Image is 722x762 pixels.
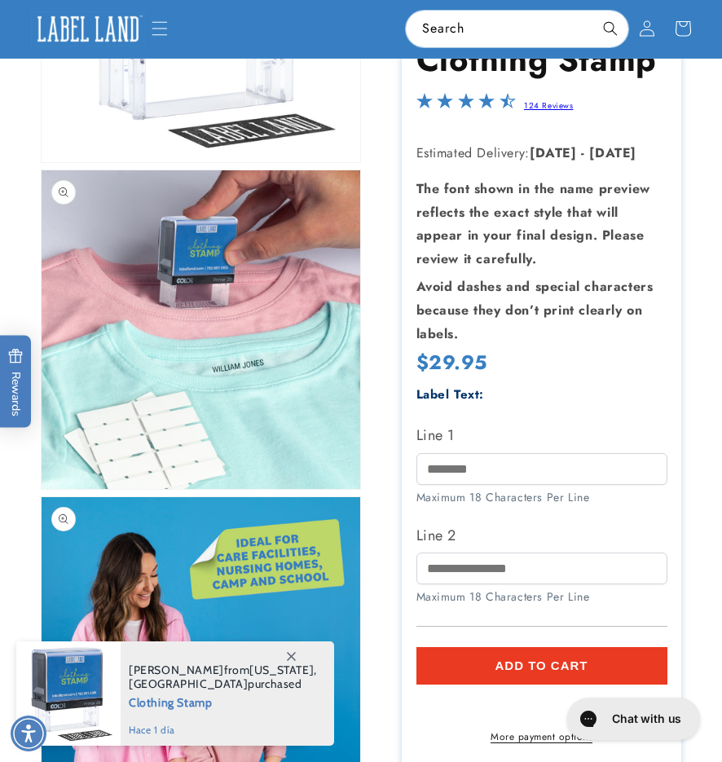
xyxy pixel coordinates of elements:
[129,663,317,691] span: from , purchased
[416,142,667,165] p: Estimated Delivery:
[589,143,636,162] strong: [DATE]
[8,348,24,416] span: Rewards
[129,691,317,711] span: Clothing Stamp
[592,11,628,46] button: Search
[559,692,706,746] iframe: Gorgias live chat messenger
[416,489,667,506] div: Maximum 18 Characters Per Line
[416,423,667,449] label: Line 1
[416,39,667,81] h1: Clothing Stamp
[31,11,146,47] img: Label Land
[129,663,224,677] span: [PERSON_NAME]
[416,179,650,268] strong: The font shown in the name preview reflects the exact style that will appear in your final design...
[581,143,585,162] strong: -
[416,386,485,404] label: Label Text:
[416,729,667,744] a: More payment options
[11,716,46,751] div: Accessibility Menu
[524,100,574,112] a: 124 Reviews
[495,658,588,673] span: Add to cart
[416,588,667,606] div: Maximum 18 Characters Per Line
[416,277,654,343] strong: Avoid dashes and special characters because they don’t print clearly on labels.
[129,723,317,738] span: hace 1 día
[530,143,577,162] strong: [DATE]
[129,676,248,691] span: [GEOGRAPHIC_DATA]
[142,11,178,46] summary: Menu
[416,647,667,685] button: Add to cart
[24,5,152,53] a: Label Land
[249,663,314,677] span: [US_STATE]
[416,522,667,548] label: Line 2
[416,350,488,376] span: $29.95
[416,98,516,117] span: 4.4-star overall rating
